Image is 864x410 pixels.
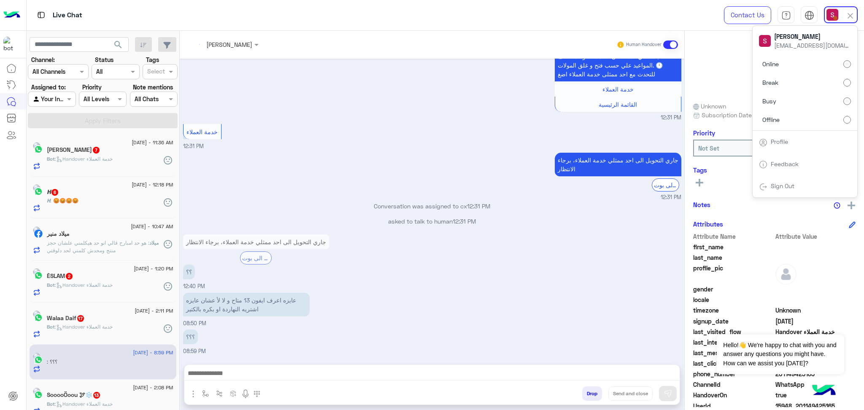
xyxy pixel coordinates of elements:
span: 12:31 PM [453,218,476,225]
span: [DATE] - 2:08 PM [133,384,173,391]
span: first_name [693,243,774,251]
span: HandoverOn [693,391,774,399]
input: Offline [843,116,851,124]
span: 08:50 PM [183,320,206,326]
p: 24/8/2025, 12:31 PM [555,40,681,81]
div: Select [146,67,165,78]
span: : Handover خدمة العملاء [55,324,113,330]
small: Human Handover [626,41,661,48]
button: Apply Filters [28,113,178,128]
span: 2 [775,380,856,389]
span: [DATE] - 1:20 PM [134,265,173,272]
span: Hello!👋 We're happy to chat with you and answer any questions you might have. How can we assist y... [717,334,844,374]
span: 08:59 PM [183,348,206,354]
a: Contact Us [724,6,771,24]
span: 17 [77,315,84,322]
img: picture [33,310,40,318]
img: tab [781,11,791,20]
span: Bot [47,156,55,162]
img: picture [33,353,40,360]
span: 12:31 PM [661,114,681,122]
img: WhatsApp [34,313,43,322]
h6: Notes [693,201,710,208]
span: Bot [47,282,55,288]
label: Tags [146,55,159,64]
p: Conversation was assigned to cx [183,202,681,210]
h5: ميلاد منير [47,230,70,237]
img: picture [33,142,40,150]
img: WhatsApp [34,271,43,280]
img: hulul-logo.png [809,376,839,406]
span: gender [693,285,774,294]
a: Profile [771,138,788,145]
input: Online [843,60,851,68]
input: Busy [843,97,851,105]
img: make a call [254,391,260,397]
span: last_message [693,348,774,357]
span: Attribute Name [693,232,774,241]
label: Priority [82,83,102,92]
button: select flow [199,386,213,400]
span: : Handover خدمة العملاء [55,156,113,162]
label: Status [95,55,113,64]
img: select flow [202,390,209,397]
h6: Priority [693,129,715,137]
span: timezone [693,306,774,315]
span: search [113,40,123,50]
img: create order [230,390,237,397]
img: Logo [3,6,20,24]
img: send attachment [188,389,198,399]
img: tab [759,160,767,169]
span: Subscription Date : [DATE] [702,111,775,119]
span: [PERSON_NAME] [774,32,850,41]
h5: SooooÖoou 🕊❄️ [47,391,101,399]
span: Online [762,59,779,68]
img: tab [759,138,767,147]
span: 7 [93,147,100,154]
h5: ÈSLAM [47,272,73,280]
span: 12:31 PM [661,194,681,202]
img: userImage [826,9,838,21]
span: 12:31 PM [467,202,490,210]
img: close [845,11,855,21]
span: 12:31 PM [183,143,204,149]
span: profile_pic [693,264,774,283]
img: picture [33,268,40,276]
img: notes [834,202,840,209]
img: Trigger scenario [216,390,223,397]
span: [DATE] - 11:36 AM [132,139,173,146]
label: Note mentions [133,83,173,92]
span: null [775,285,856,294]
span: last_clicked_button [693,359,774,368]
span: null [775,295,856,304]
span: Bot [47,401,55,407]
h6: Attributes [693,220,723,228]
span: Unknown [693,102,726,111]
p: asked to talk to human [183,217,681,226]
span: 😡😡😡😡 [50,197,78,204]
span: Attribute Value [775,232,856,241]
span: 𝙃 [47,197,50,204]
span: خدمة العملاء [186,128,218,135]
span: [DATE] - 2:11 PM [135,307,173,315]
span: هو حد امبارح قالي انو حد هيكلمني علشان حجز منتج ومحدش كلمني لحد دلوقتي [47,240,149,254]
button: create order [227,386,240,400]
span: Offline [762,115,780,124]
button: Trigger scenario [213,386,227,400]
span: [EMAIL_ADDRESS][DOMAIN_NAME] [774,41,850,50]
span: 13 [93,392,100,399]
span: ChannelId [693,380,774,389]
img: tab [759,183,767,191]
span: true [775,391,856,399]
img: send voice note [240,389,251,399]
img: picture [33,227,40,234]
h5: Walaa Daif [47,315,85,322]
span: Bot [47,324,55,330]
a: tab [778,6,794,24]
img: tab [36,10,46,20]
input: Break [843,79,851,86]
span: last_name [693,253,774,262]
img: add [848,202,855,209]
span: [DATE] - 8:59 PM [133,349,173,356]
span: signup_date [693,317,774,326]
